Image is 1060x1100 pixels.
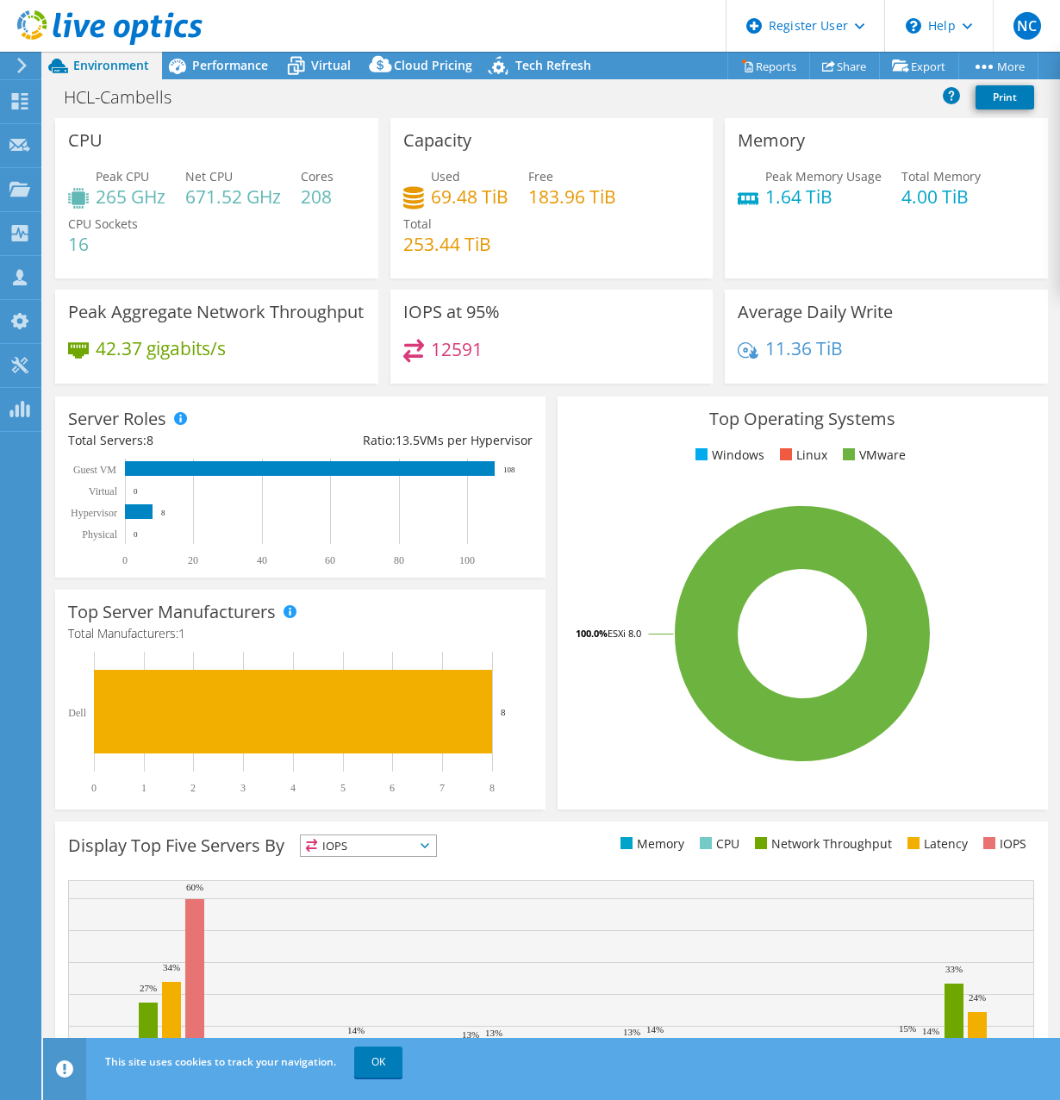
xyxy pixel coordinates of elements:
[188,554,198,566] text: 20
[503,466,515,474] text: 108
[89,485,118,497] text: Virtual
[431,187,508,206] h4: 69.48 TiB
[105,1054,336,1069] span: This site uses cookies to track your navigation.
[82,528,117,541] text: Physical
[431,340,483,359] h4: 12591
[311,57,351,73] span: Virtual
[68,431,300,450] div: Total Servers:
[751,834,892,853] li: Network Throughput
[185,168,233,184] span: Net CPU
[945,964,963,974] text: 33%
[178,625,185,641] span: 1
[192,57,268,73] span: Performance
[528,187,616,206] h4: 183.96 TiB
[240,782,246,794] text: 3
[140,983,157,993] text: 27%
[68,234,138,253] h4: 16
[68,409,166,428] h3: Server Roles
[301,835,436,856] span: IOPS
[839,446,906,465] li: VMware
[325,554,335,566] text: 60
[489,782,495,794] text: 8
[185,187,281,206] h4: 671.52 GHz
[958,53,1038,79] a: More
[56,88,198,107] h1: HCL-Cambells
[122,554,128,566] text: 0
[809,53,880,79] a: Share
[403,216,432,232] span: Total
[161,509,165,517] text: 8
[976,85,1034,109] a: Print
[394,554,404,566] text: 80
[462,1029,479,1040] text: 13%
[73,57,149,73] span: Environment
[96,187,165,206] h4: 265 GHz
[922,1026,939,1036] text: 14%
[501,707,506,717] text: 8
[394,57,472,73] span: Cloud Pricing
[347,1025,365,1035] text: 14%
[969,992,986,1003] text: 24%
[68,707,86,719] text: Dell
[906,18,921,34] svg: \n
[431,168,460,184] span: Used
[403,131,471,150] h3: Capacity
[571,409,1035,428] h3: Top Operating Systems
[727,53,810,79] a: Reports
[71,507,117,519] text: Hypervisor
[646,1024,664,1034] text: 14%
[68,131,103,150] h3: CPU
[776,446,827,465] li: Linux
[879,53,959,79] a: Export
[68,624,533,643] h4: Total Manufacturers:
[68,603,276,622] h3: Top Server Manufacturers
[903,834,968,853] li: Latency
[616,834,684,853] li: Memory
[738,131,805,150] h3: Memory
[91,782,97,794] text: 0
[765,339,843,358] h4: 11.36 TiB
[147,432,153,448] span: 8
[528,168,553,184] span: Free
[901,187,981,206] h4: 4.00 TiB
[134,530,138,539] text: 0
[96,339,226,358] h4: 42.37 gigabits/s
[396,432,420,448] span: 13.5
[440,782,445,794] text: 7
[186,882,203,892] text: 60%
[515,57,591,73] span: Tech Refresh
[301,168,334,184] span: Cores
[68,303,364,322] h3: Peak Aggregate Network Throughput
[899,1023,916,1034] text: 15%
[257,554,267,566] text: 40
[691,446,764,465] li: Windows
[979,834,1026,853] li: IOPS
[354,1047,402,1078] a: OK
[485,1028,502,1038] text: 13%
[901,168,981,184] span: Total Memory
[134,487,138,496] text: 0
[765,168,882,184] span: Peak Memory Usage
[390,782,395,794] text: 6
[68,216,138,232] span: CPU Sockets
[290,782,296,794] text: 4
[190,782,196,794] text: 2
[508,1037,526,1047] text: 10%
[73,464,116,476] text: Guest VM
[459,554,475,566] text: 100
[403,303,500,322] h3: IOPS at 95%
[576,627,608,640] tspan: 100.0%
[765,187,882,206] h4: 1.64 TiB
[340,782,346,794] text: 5
[403,234,491,253] h4: 253.44 TiB
[623,1027,640,1037] text: 13%
[301,187,334,206] h4: 208
[695,834,739,853] li: CPU
[141,782,147,794] text: 1
[163,962,180,972] text: 34%
[1013,12,1041,40] span: NC
[300,431,532,450] div: Ratio: VMs per Hypervisor
[738,303,893,322] h3: Average Daily Write
[608,627,641,640] tspan: ESXi 8.0
[96,168,149,184] span: Peak CPU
